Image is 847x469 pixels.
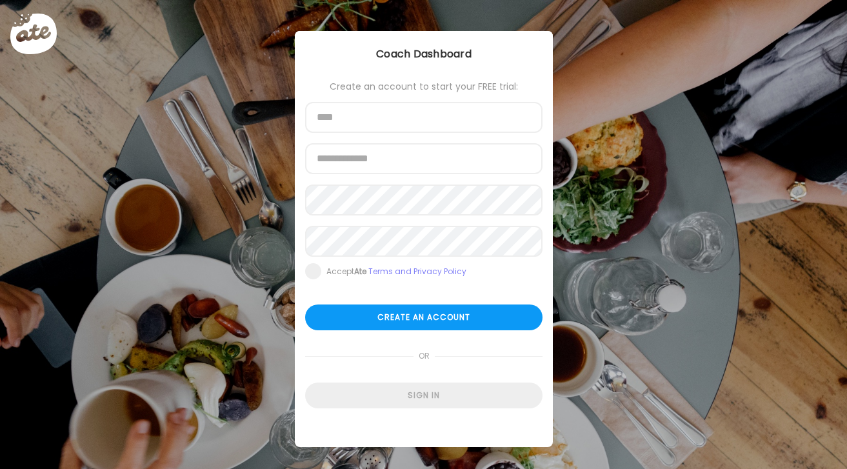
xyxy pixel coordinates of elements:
[368,266,466,277] a: Terms and Privacy Policy
[295,46,553,62] div: Coach Dashboard
[305,81,543,92] div: Create an account to start your FREE trial:
[305,304,543,330] div: Create an account
[413,343,434,369] span: or
[354,266,366,277] b: Ate
[326,266,466,277] div: Accept
[305,383,543,408] div: Sign in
